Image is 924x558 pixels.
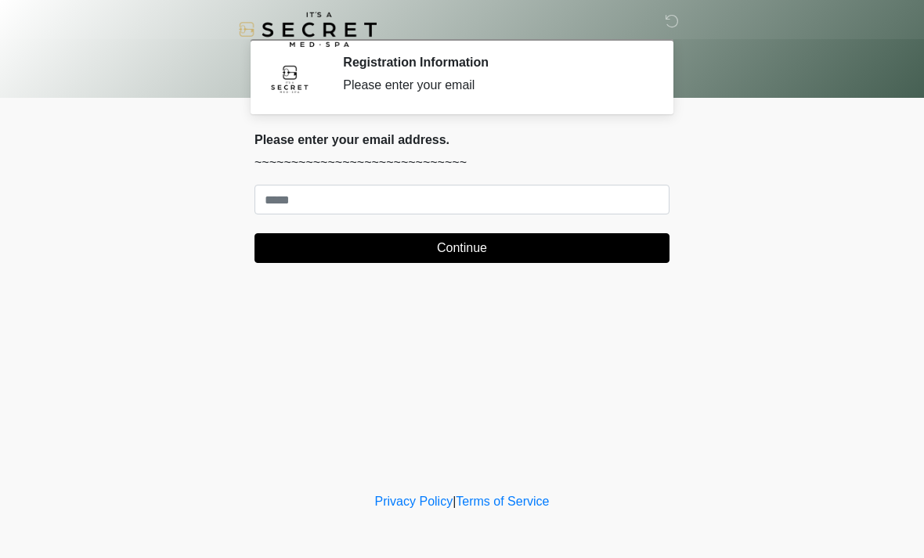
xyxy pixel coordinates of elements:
h2: Please enter your email address. [254,132,670,147]
img: It's A Secret Med Spa Logo [239,12,377,47]
a: Terms of Service [456,495,549,508]
a: | [453,495,456,508]
p: ~~~~~~~~~~~~~~~~~~~~~~~~~~~~~ [254,153,670,172]
button: Continue [254,233,670,263]
div: Please enter your email [343,76,646,95]
h2: Registration Information [343,55,646,70]
img: Agent Avatar [266,55,313,102]
a: Privacy Policy [375,495,453,508]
